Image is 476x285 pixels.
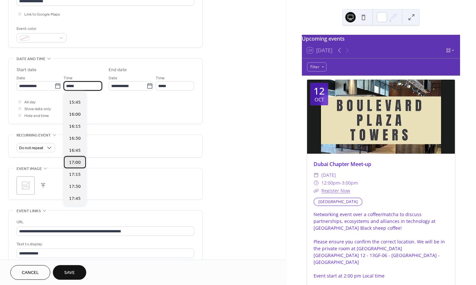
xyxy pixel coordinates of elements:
span: 16:15 [69,123,81,130]
div: Upcoming events [302,35,460,43]
span: Date [109,75,117,82]
span: Event image [17,165,42,172]
span: - [340,179,342,187]
span: Recurring event [17,132,51,139]
span: All day [24,99,36,106]
span: 16:45 [69,148,81,154]
span: Date [17,75,25,82]
span: Save [64,270,75,277]
div: URL [17,219,193,226]
span: Link to Google Maps [24,11,60,18]
span: Cancel [22,270,39,277]
div: Text to display [17,241,193,248]
div: Start date [17,67,37,73]
div: End date [109,67,127,73]
span: 15:45 [69,99,81,106]
div: ​ [314,171,319,179]
div: ​ [314,187,319,195]
span: 17:15 [69,172,81,178]
span: 3:00pm [342,179,358,187]
span: Do not repeat [19,145,43,152]
a: Register Now [321,188,350,194]
div: Event color [17,25,65,32]
span: Time [64,75,73,82]
span: Hide end time [24,113,49,120]
span: 17:30 [69,184,81,190]
button: Save [53,265,86,280]
span: 12:00pm [321,179,340,187]
div: Networking event over a coffee/matcha to discuss partnerships, ecosystems and alliances in techno... [307,211,455,279]
div: Oct [315,97,324,102]
a: Dubai Chapter Meet-up [314,161,371,168]
span: Date and time [17,56,45,62]
span: 17:45 [69,196,81,202]
span: Show date only [24,106,51,113]
div: 12 [314,86,325,96]
span: [DATE] [321,171,336,179]
span: 16:30 [69,136,81,142]
div: ; [17,176,35,195]
div: ​ [314,179,319,187]
span: 17:00 [69,160,81,166]
button: Cancel [10,265,50,280]
span: Event links [17,208,41,214]
span: Time [156,75,165,82]
span: 16:00 [69,111,81,118]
